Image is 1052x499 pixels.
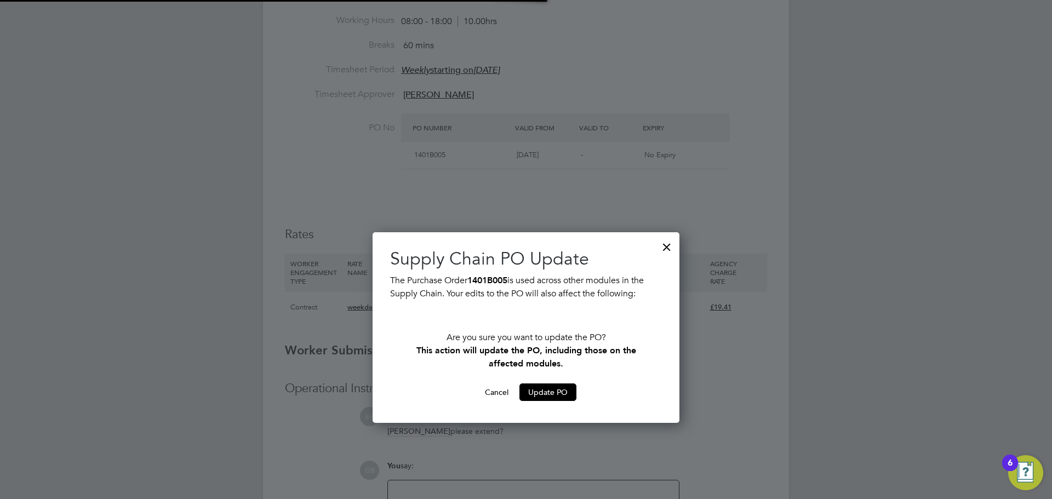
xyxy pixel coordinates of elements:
p: Are you sure you want to update the PO? [390,313,662,370]
b: 1401B005 [467,275,507,285]
h2: Supply Chain PO Update [390,248,662,271]
button: Cancel [476,383,517,401]
p: The Purchase Order is used across other modules in the Supply Chain. Your edits to the PO will al... [390,274,662,300]
b: This action will update the PO, including those on the affected modules. [416,345,636,369]
button: Update PO [519,383,576,401]
button: Open Resource Center, 6 new notifications [1008,455,1043,490]
div: 6 [1008,463,1013,477]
